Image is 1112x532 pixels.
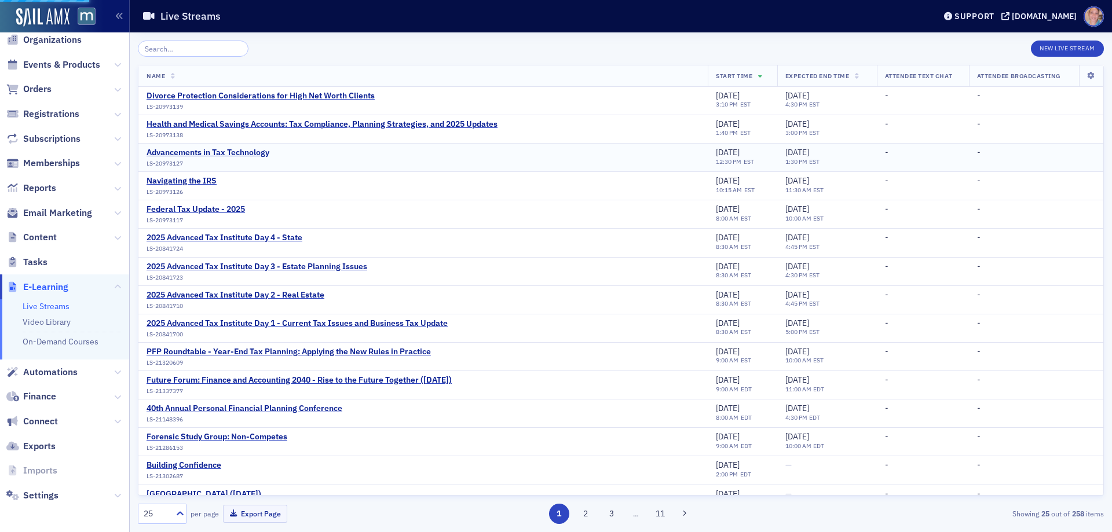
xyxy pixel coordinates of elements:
div: Building Confidence [147,460,221,471]
a: Organizations [6,34,82,46]
img: SailAMX [78,8,96,25]
div: - [977,91,1095,101]
time: 8:30 AM [716,271,738,279]
span: [DATE] [716,431,740,442]
span: EST [738,299,751,307]
div: - [885,347,961,357]
span: Expected End Time [785,72,850,80]
span: LS-21148396 [147,416,183,423]
span: LS-20841724 [147,245,183,252]
a: 2025 Advanced Tax Institute Day 4 - State [147,233,302,243]
div: - [885,489,961,500]
span: [DATE] [785,261,809,271]
time: 10:00 AM [785,356,811,364]
a: Settings [6,489,58,502]
div: [DOMAIN_NAME] [1012,11,1077,21]
div: 2025 Advanced Tax Institute Day 1 - Current Tax Issues and Business Tax Update [147,318,448,329]
time: 8:30 AM [716,328,738,336]
span: Organizations [23,34,82,46]
a: Subscriptions [6,133,81,145]
span: [DATE] [716,318,740,328]
div: - [885,403,961,414]
div: - [885,290,961,300]
a: Events & Products [6,58,100,71]
span: EDT [738,470,751,478]
span: [DATE] [785,431,809,442]
div: - [977,375,1095,386]
time: 3:00 PM [785,129,807,137]
a: Health and Medical Savings Accounts: Tax Compliance, Planning Strategies, and 2025 Updates [147,119,498,130]
span: EST [738,129,751,137]
time: 1:40 PM [716,129,738,137]
span: EST [807,157,820,166]
a: Divorce Protection Considerations for High Net Worth Clients [147,91,375,101]
span: Memberships [23,157,80,170]
span: — [785,489,792,499]
time: 1:30 PM [785,157,807,166]
span: [DATE] [785,204,809,214]
div: - [885,262,961,272]
div: - [885,375,961,386]
span: [DATE] [785,403,809,413]
span: [DATE] [716,204,740,214]
span: E-Learning [23,281,68,293]
span: [DATE] [716,175,740,186]
span: Content [23,231,57,244]
span: LS-21286153 [147,444,183,452]
time: 5:00 PM [785,328,807,336]
div: - [885,91,961,101]
span: [DATE] [716,375,740,385]
time: 4:45 PM [785,299,807,307]
span: [DATE] [716,261,740,271]
div: - [885,148,961,158]
button: 1 [549,504,569,524]
span: [DATE] [716,489,740,499]
div: - [977,432,1095,442]
div: - [977,489,1095,500]
a: Content [6,231,57,244]
span: [DATE] [785,289,809,300]
span: EST [807,243,820,251]
a: Federal Tax Update - 2025 [147,204,245,215]
span: EST [807,328,820,336]
div: Forensic Study Group: Non-Competes [147,432,287,442]
time: 10:00 AM [785,214,811,222]
span: EST [811,214,824,222]
a: 40th Annual Personal Financial Planning Conference [147,403,342,414]
a: Live Streams [23,301,69,311]
span: [DATE] [716,289,740,300]
a: Imports [6,464,57,477]
span: EST [738,100,751,108]
div: Support [954,11,994,21]
span: Orders [23,83,52,96]
a: New Live Stream [1031,42,1104,53]
span: [DATE] [785,147,809,157]
span: EST [811,186,824,194]
span: EDT [738,413,752,421]
a: Advancements in Tax Technology [147,148,269,158]
span: LS-20973117 [147,217,183,224]
a: Orders [6,83,52,96]
span: Name [147,72,165,80]
span: Attendee Broadcasting [977,72,1060,80]
div: - [977,233,1095,243]
div: - [885,318,961,329]
span: [DATE] [785,119,809,129]
a: On-Demand Courses [23,336,98,347]
span: LS-20841700 [147,331,183,338]
div: - [885,176,961,186]
div: 2025 Advanced Tax Institute Day 3 - Estate Planning Issues [147,262,367,272]
span: EDT [811,385,825,393]
a: Video Library [23,317,71,327]
a: Navigating the IRS [147,176,217,186]
span: [DATE] [716,90,740,101]
span: [DATE] [785,346,809,357]
div: 2025 Advanced Tax Institute Day 2 - Real Estate [147,290,324,300]
time: 10:00 AM [785,442,811,450]
button: Export Page [223,505,287,523]
span: [DATE] [785,90,809,101]
a: Reports [6,182,56,195]
div: [GEOGRAPHIC_DATA] ([DATE]) [147,489,261,500]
